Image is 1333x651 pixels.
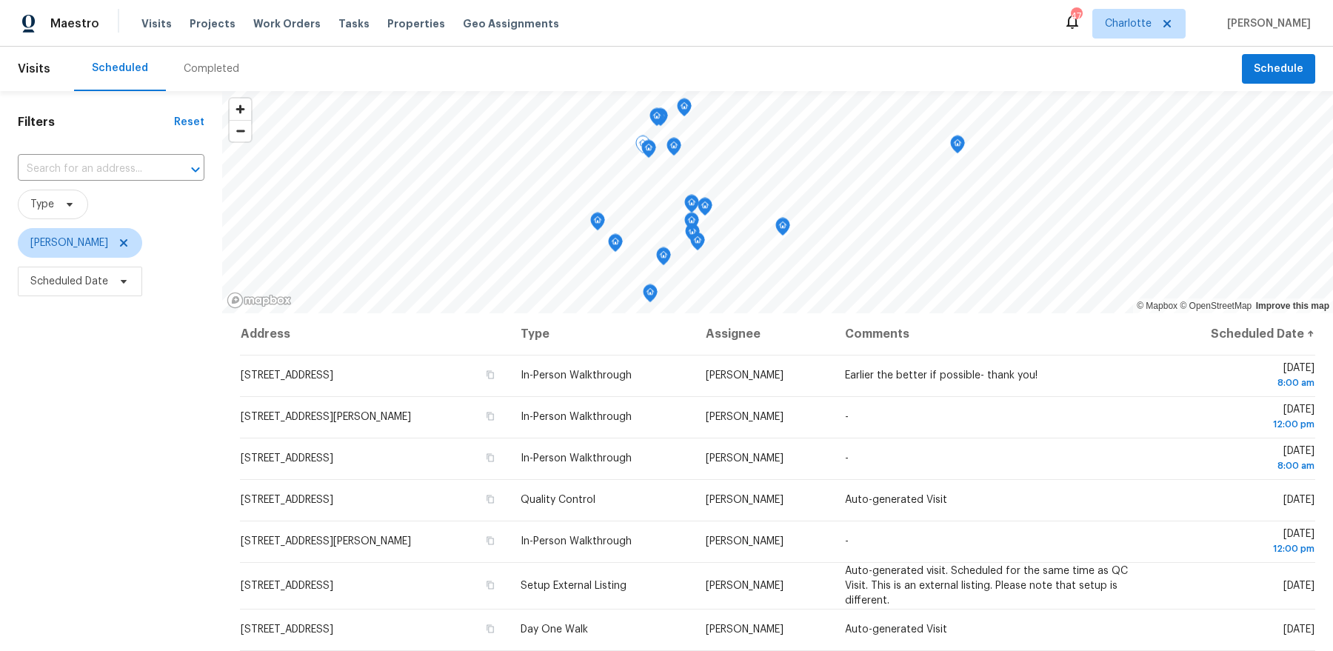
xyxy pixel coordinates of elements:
span: Schedule [1254,60,1303,79]
span: Earlier the better if possible- thank you! [845,370,1038,381]
th: Type [509,313,694,355]
span: Work Orders [253,16,321,31]
div: Map marker [649,108,664,131]
span: Auto-generated visit. Scheduled for the same time as QC Visit. This is an external listing. Pleas... [845,566,1128,606]
div: Completed [184,61,239,76]
button: Copy Address [484,578,497,592]
div: 12:00 pm [1168,541,1314,556]
div: Map marker [635,136,650,158]
div: Map marker [643,284,658,307]
th: Address [240,313,509,355]
div: Map marker [690,233,705,256]
span: [STREET_ADDRESS] [241,581,333,591]
th: Comments [833,313,1156,355]
div: Reset [174,115,204,130]
span: Visits [18,53,50,85]
span: [PERSON_NAME] [706,495,784,505]
button: Copy Address [484,534,497,547]
div: Map marker [950,136,965,158]
button: Copy Address [484,410,497,423]
span: Properties [387,16,445,31]
span: [DATE] [1283,581,1314,591]
div: Map marker [775,218,790,241]
span: [PERSON_NAME] [706,536,784,547]
span: [STREET_ADDRESS][PERSON_NAME] [241,536,411,547]
div: Map marker [684,195,699,218]
span: [PERSON_NAME] [706,412,784,422]
span: In-Person Walkthrough [521,536,632,547]
span: [DATE] [1283,624,1314,635]
button: Copy Address [484,368,497,381]
div: Map marker [656,247,671,270]
div: 8:00 am [1168,375,1314,390]
div: 47 [1071,9,1081,24]
div: Map marker [641,140,656,163]
a: Improve this map [1256,301,1329,311]
button: Zoom out [230,120,251,141]
span: Auto-generated Visit [845,624,947,635]
div: Map marker [608,234,623,257]
span: - [845,536,849,547]
span: [PERSON_NAME] [706,624,784,635]
span: Projects [190,16,235,31]
th: Scheduled Date ↑ [1156,313,1315,355]
span: - [845,412,849,422]
span: In-Person Walkthrough [521,412,632,422]
div: Map marker [684,213,699,236]
a: OpenStreetMap [1180,301,1252,311]
span: [PERSON_NAME] [1221,16,1311,31]
span: [DATE] [1168,404,1314,432]
h1: Filters [18,115,174,130]
span: [STREET_ADDRESS] [241,495,333,505]
span: [STREET_ADDRESS][PERSON_NAME] [241,412,411,422]
span: Auto-generated Visit [845,495,947,505]
span: [PERSON_NAME] [30,236,108,250]
button: Copy Address [484,451,497,464]
span: [STREET_ADDRESS] [241,370,333,381]
span: Maestro [50,16,99,31]
div: Map marker [677,99,692,121]
span: [PERSON_NAME] [706,370,784,381]
span: [DATE] [1168,363,1314,390]
button: Copy Address [484,622,497,635]
span: [DATE] [1168,529,1314,556]
button: Copy Address [484,493,497,506]
div: 8:00 am [1168,458,1314,473]
span: Setup External Listing [521,581,627,591]
div: 12:00 pm [1168,417,1314,432]
span: [DATE] [1283,495,1314,505]
a: Mapbox homepage [227,292,292,309]
span: Tasks [338,19,370,29]
span: Charlotte [1105,16,1152,31]
span: In-Person Walkthrough [521,370,632,381]
span: Quality Control [521,495,595,505]
span: [STREET_ADDRESS] [241,624,333,635]
span: Zoom out [230,121,251,141]
span: Visits [141,16,172,31]
span: [PERSON_NAME] [706,581,784,591]
span: Scheduled Date [30,274,108,289]
span: [DATE] [1168,446,1314,473]
a: Mapbox [1137,301,1177,311]
th: Assignee [694,313,833,355]
span: [PERSON_NAME] [706,453,784,464]
div: Map marker [590,213,605,236]
span: Type [30,197,54,212]
button: Zoom in [230,99,251,120]
input: Search for an address... [18,158,163,181]
div: Map marker [666,138,681,161]
canvas: Map [222,91,1333,313]
span: In-Person Walkthrough [521,453,632,464]
span: - [845,453,849,464]
button: Schedule [1242,54,1315,84]
div: Map marker [698,198,712,221]
span: [STREET_ADDRESS] [241,453,333,464]
span: Day One Walk [521,624,588,635]
button: Open [185,159,206,180]
div: Scheduled [92,61,148,76]
span: Geo Assignments [463,16,559,31]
